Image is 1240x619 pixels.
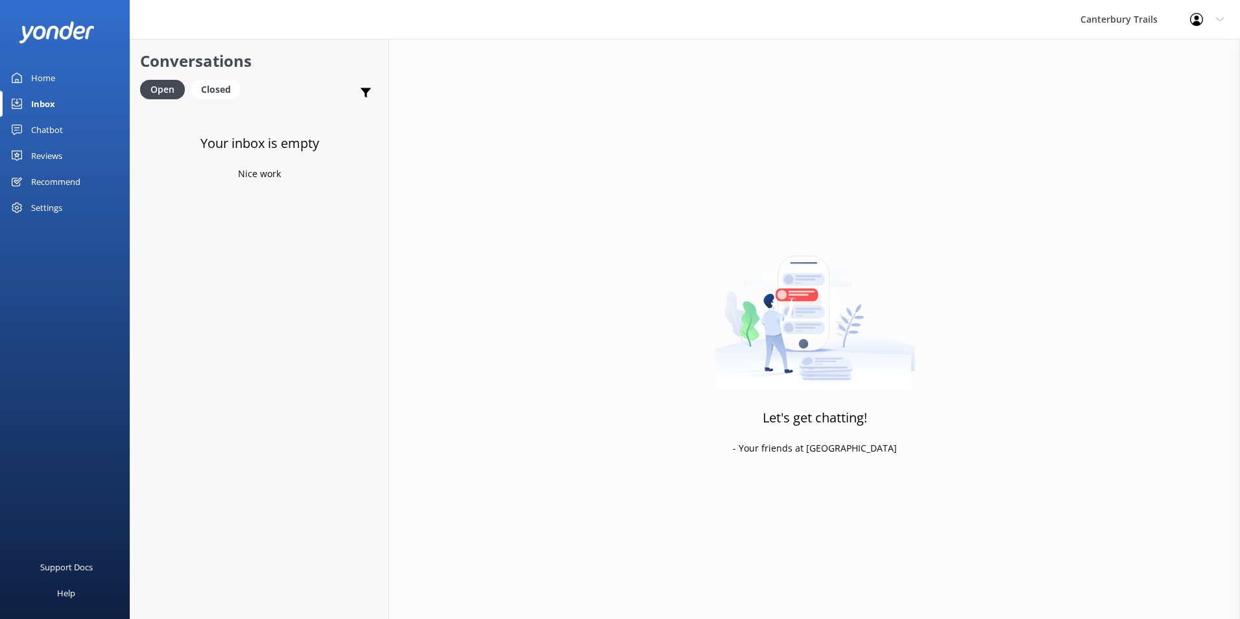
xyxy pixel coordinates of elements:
div: Help [57,580,75,606]
div: Closed [191,80,241,99]
a: Open [140,82,191,96]
h2: Conversations [140,49,379,73]
p: Nice work [238,167,281,181]
div: Open [140,80,185,99]
p: - Your friends at [GEOGRAPHIC_DATA] [733,441,897,455]
div: Reviews [31,143,62,169]
a: Closed [191,82,247,96]
div: Support Docs [40,554,93,580]
img: yonder-white-logo.png [19,21,94,43]
div: Settings [31,195,62,221]
img: artwork of a man stealing a conversation from at giant smartphone [715,228,915,391]
h3: Your inbox is empty [200,133,319,154]
div: Chatbot [31,117,63,143]
div: Home [31,65,55,91]
div: Recommend [31,169,80,195]
h3: Let's get chatting! [763,407,867,428]
div: Inbox [31,91,55,117]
